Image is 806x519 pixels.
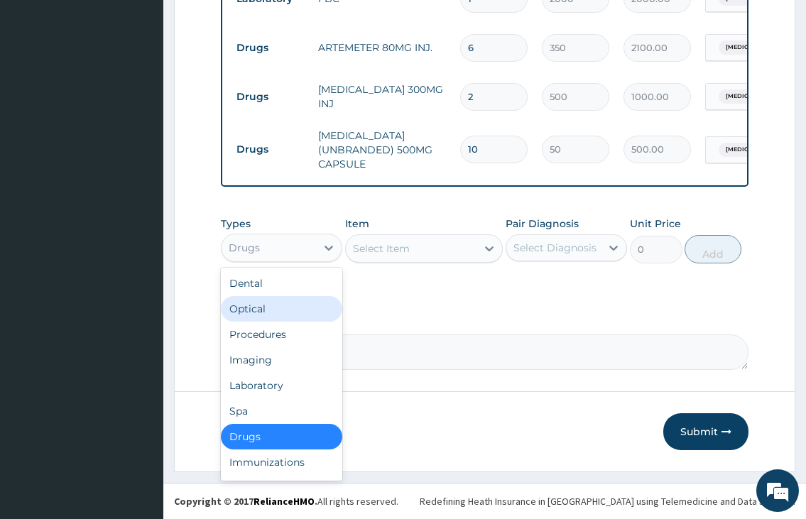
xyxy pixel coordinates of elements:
button: Submit [663,413,748,450]
label: Unit Price [630,217,681,231]
div: Redefining Heath Insurance in [GEOGRAPHIC_DATA] using Telemedicine and Data Science! [420,494,795,508]
div: Select Item [353,241,410,256]
div: Chat with us now [74,80,239,98]
div: Others [221,475,342,501]
div: Optical [221,296,342,322]
div: Procedures [221,322,342,347]
td: [MEDICAL_DATA] 300MG INJ [311,75,453,118]
td: ARTEMETER 80MG INJ. [311,33,453,62]
span: [MEDICAL_DATA] [719,143,785,157]
div: Immunizations [221,449,342,475]
label: Pair Diagnosis [506,217,579,231]
td: Drugs [229,35,311,61]
strong: Copyright © 2017 . [174,495,317,508]
footer: All rights reserved. [163,483,806,519]
td: Drugs [229,136,311,163]
div: Dental [221,271,342,296]
div: Spa [221,398,342,424]
div: Laboratory [221,373,342,398]
textarea: Type your message and hit 'Enter' [7,358,271,408]
label: Comment [221,315,748,327]
span: We're online! [82,164,196,307]
button: Add [685,235,741,263]
span: [MEDICAL_DATA] [719,40,785,55]
label: Item [345,217,369,231]
label: Types [221,218,251,230]
div: Drugs [221,424,342,449]
div: Imaging [221,347,342,373]
img: d_794563401_company_1708531726252_794563401 [26,71,58,106]
div: Select Diagnosis [513,241,597,255]
div: Minimize live chat window [233,7,267,41]
span: [MEDICAL_DATA] [719,89,785,104]
td: [MEDICAL_DATA] (UNBRANDED) 500MG CAPSULE [311,121,453,178]
a: RelianceHMO [254,495,315,508]
td: Drugs [229,84,311,110]
div: Drugs [229,241,260,255]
